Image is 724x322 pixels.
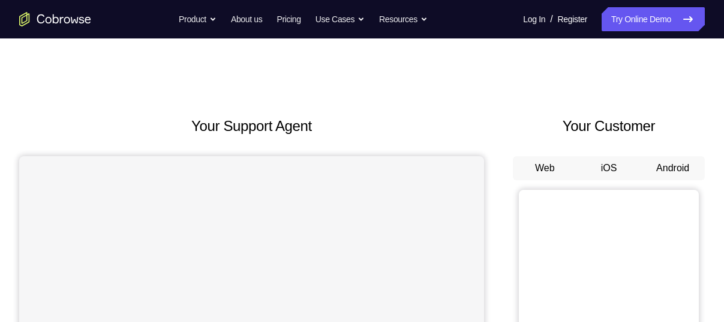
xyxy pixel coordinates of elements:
a: Go to the home page [19,12,91,26]
a: Pricing [277,7,301,31]
button: Use Cases [316,7,365,31]
a: About us [231,7,262,31]
span: / [550,12,552,26]
button: Android [641,156,705,180]
h2: Your Support Agent [19,115,484,137]
button: Web [513,156,577,180]
button: iOS [577,156,641,180]
button: Product [179,7,217,31]
a: Try Online Demo [602,7,705,31]
h2: Your Customer [513,115,705,137]
a: Register [558,7,587,31]
a: Log In [523,7,545,31]
button: Resources [379,7,428,31]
